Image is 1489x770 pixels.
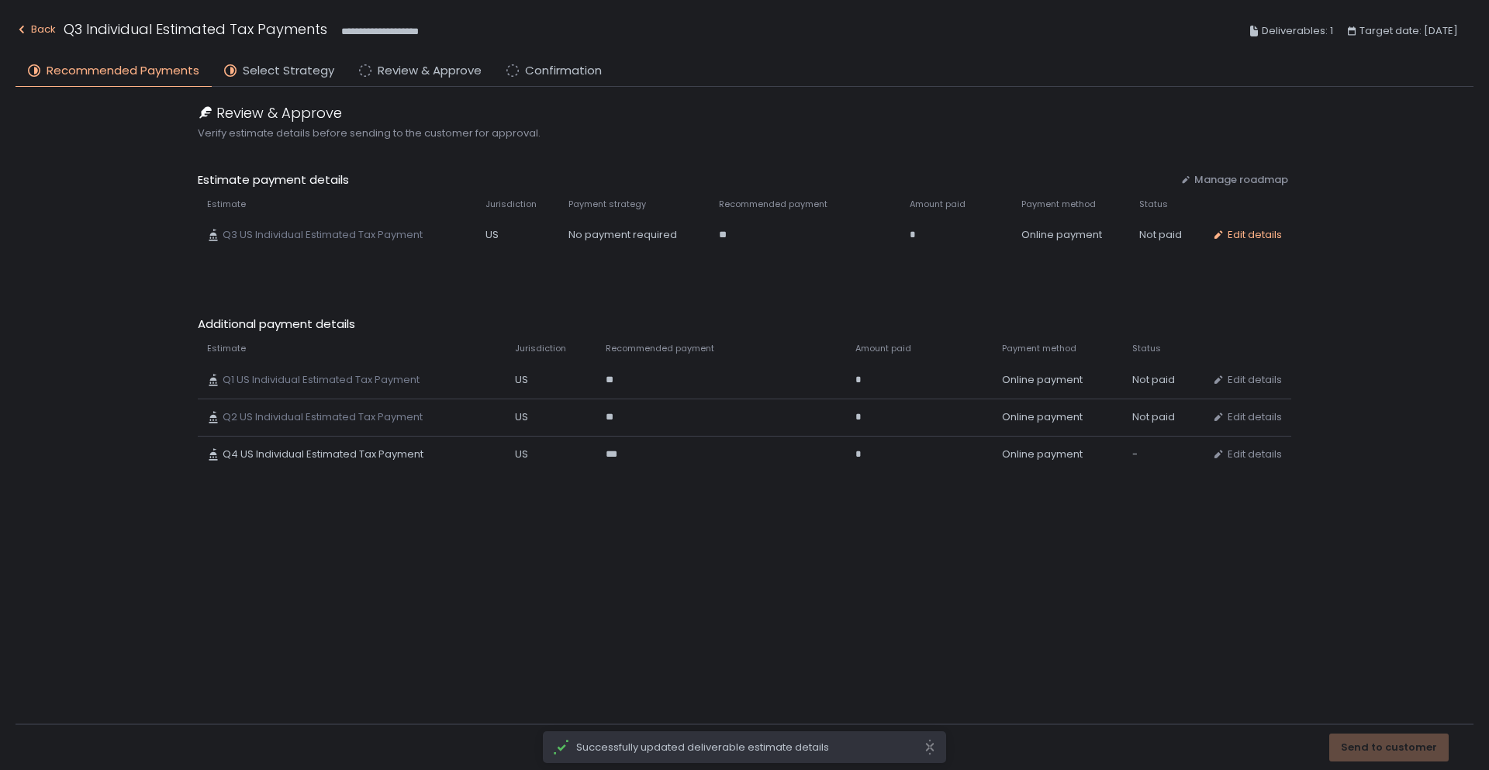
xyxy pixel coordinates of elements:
[223,373,420,387] span: Q1 US Individual Estimated Tax Payment
[1212,228,1282,242] button: Edit details
[1212,373,1282,387] button: Edit details
[47,62,199,80] span: Recommended Payments
[910,199,966,210] span: Amount paid
[606,343,714,354] span: Recommended payment
[1021,199,1096,210] span: Payment method
[515,343,566,354] span: Jurisdiction
[1139,199,1168,210] span: Status
[515,447,588,461] div: US
[1139,228,1194,242] div: Not paid
[1212,447,1282,461] button: Edit details
[16,20,56,39] div: Back
[485,199,537,210] span: Jurisdiction
[1021,228,1102,242] span: Online payment
[1180,173,1288,187] button: Manage roadmap
[223,410,423,424] span: Q2 US Individual Estimated Tax Payment
[1132,343,1161,354] span: Status
[568,199,646,210] span: Payment strategy
[378,62,482,80] span: Review & Approve
[1002,343,1076,354] span: Payment method
[1359,22,1458,40] span: Target date: [DATE]
[485,228,550,242] div: US
[198,126,1291,140] span: Verify estimate details before sending to the customer for approval.
[243,62,334,80] span: Select Strategy
[1212,410,1282,424] button: Edit details
[719,199,827,210] span: Recommended payment
[1002,447,1083,461] span: Online payment
[924,739,936,755] svg: close
[1262,22,1333,40] span: Deliverables: 1
[64,19,327,40] h1: Q3 Individual Estimated Tax Payments
[198,316,1291,333] span: Additional payment details
[216,102,342,123] span: Review & Approve
[1194,173,1288,187] span: Manage roadmap
[223,228,423,242] span: Q3 US Individual Estimated Tax Payment
[1002,373,1083,387] span: Online payment
[1132,447,1194,461] div: -
[1002,410,1083,424] span: Online payment
[515,410,588,424] div: US
[576,741,924,754] span: Successfully updated deliverable estimate details
[568,228,701,242] div: No payment required
[525,62,602,80] span: Confirmation
[515,373,588,387] div: US
[207,199,246,210] span: Estimate
[207,343,246,354] span: Estimate
[1132,410,1194,424] div: Not paid
[223,447,423,461] span: Q4 US Individual Estimated Tax Payment
[16,19,56,44] button: Back
[198,171,1168,189] span: Estimate payment details
[855,343,911,354] span: Amount paid
[1132,373,1194,387] div: Not paid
